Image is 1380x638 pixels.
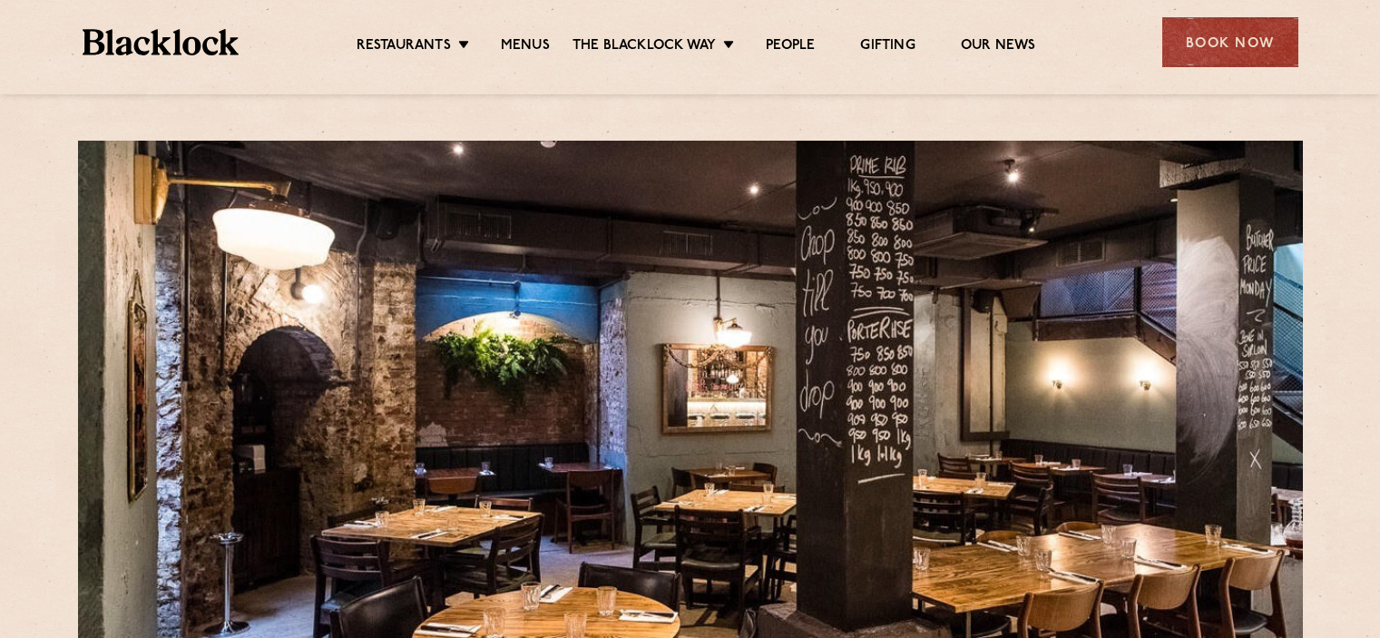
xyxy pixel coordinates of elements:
[573,37,716,57] a: The Blacklock Way
[357,37,451,57] a: Restaurants
[766,37,815,57] a: People
[860,37,915,57] a: Gifting
[501,37,550,57] a: Menus
[961,37,1036,57] a: Our News
[83,29,240,55] img: BL_Textured_Logo-footer-cropped.svg
[1162,17,1298,67] div: Book Now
